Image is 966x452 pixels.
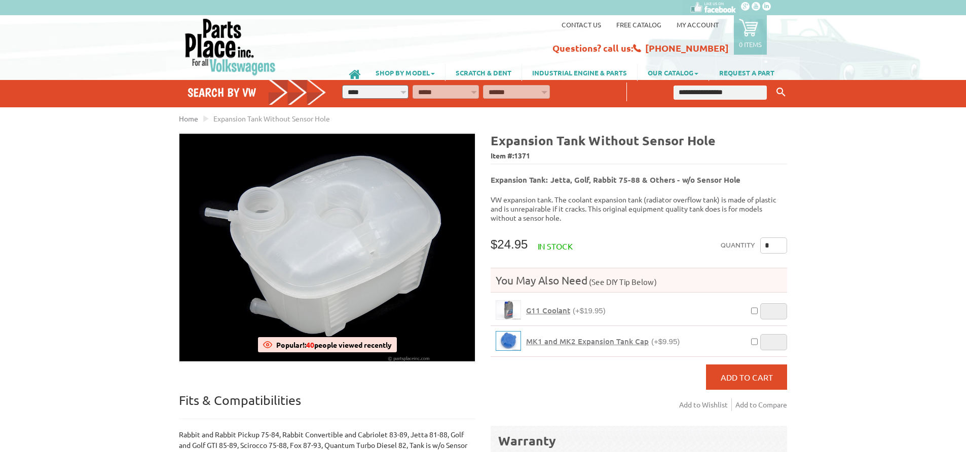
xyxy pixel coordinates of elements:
[188,85,326,100] h4: Search by VW
[496,301,521,319] img: G11 Coolant
[491,149,787,163] span: Item #:
[491,175,740,185] b: Expansion Tank: Jetta, Golf, Rabbit 75-88 & Others - w/o Sensor Hole
[179,114,198,123] a: Home
[491,132,716,148] b: Expansion Tank without Sensor Hole
[365,64,445,81] a: SHOP BY MODEL
[496,300,521,320] a: G11 Coolant
[213,114,330,123] span: Expansion Tank without Sensor Hole
[773,84,789,101] button: Keyword Search
[491,273,787,287] h4: You May Also Need
[514,151,530,160] span: 1371
[651,337,680,346] span: (+$9.95)
[677,20,719,29] a: My Account
[638,64,709,81] a: OUR CATALOG
[526,306,606,315] a: G11 Coolant(+$19.95)
[184,18,277,76] img: Parts Place Inc!
[679,398,732,411] a: Add to Wishlist
[706,364,787,390] button: Add to Cart
[526,336,649,346] span: MK1 and MK2 Expansion Tank Cap
[538,241,573,251] span: In stock
[721,237,755,254] label: Quantity
[491,195,787,222] p: VW expansion tank. The coolant expansion tank (radiator overflow tank) is made of plastic and is ...
[179,392,475,419] p: Fits & Compatibilities
[616,20,661,29] a: Free Catalog
[496,331,521,351] a: MK1 and MK2 Expansion Tank Cap
[526,337,680,346] a: MK1 and MK2 Expansion Tank Cap(+$9.95)
[709,64,785,81] a: REQUEST A PART
[721,372,773,382] span: Add to Cart
[498,432,779,449] div: Warranty
[573,306,606,315] span: (+$19.95)
[445,64,522,81] a: SCRATCH & DENT
[491,237,528,251] span: $24.95
[739,40,762,49] p: 0 items
[522,64,637,81] a: INDUSTRIAL ENGINE & PARTS
[179,133,475,362] img: Expansion Tank without Sensor Hole
[496,332,521,350] img: MK1 and MK2 Expansion Tank Cap
[735,398,787,411] a: Add to Compare
[526,305,570,315] span: G11 Coolant
[734,15,767,55] a: 0 items
[562,20,601,29] a: Contact us
[587,277,657,286] span: (See DIY Tip Below)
